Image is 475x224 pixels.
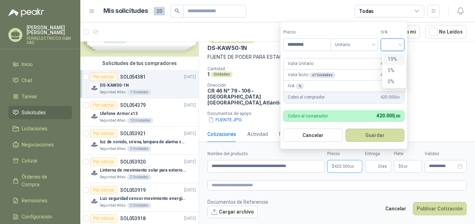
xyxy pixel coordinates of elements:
p: [DATE] [184,130,196,137]
p: Seguridad Atlas [100,118,126,123]
p: FUENTE DE PODER PARA ESTACION VIDEO PORTERO [207,53,467,61]
h1: Mis solicitudes [103,6,148,16]
div: Por cotizar [90,186,117,194]
p: Ulefone Armor x13 [100,110,138,117]
p: SOL054379 [120,103,146,108]
div: Por cotizar [90,101,117,109]
p: Dirección [207,83,285,88]
p: 1 [207,71,210,77]
div: Solicitudes de tus compradores [80,57,199,70]
div: Por cotizar [90,129,117,138]
p: DS-KAW50-1N [207,44,247,52]
label: IVA [381,29,404,36]
span: Inicio [22,60,33,68]
div: % [296,84,304,89]
p: Seguridad Atlas [100,89,126,95]
span: Negociaciones [22,141,54,149]
div: Unidades [211,72,233,77]
p: SOL053919 [120,188,146,193]
a: Configuración [8,210,72,223]
p: CR 46 N° 79 - 106 - [GEOGRAPHIC_DATA] [GEOGRAPHIC_DATA] , Atlántico [207,88,285,106]
div: Actividad [247,130,268,138]
span: Configuración [22,213,52,221]
span: 420.000 [380,72,400,78]
div: Por cotizar [90,158,117,166]
a: Por cotizarSOL054381[DATE] Company LogoDS-KAW50-1NSeguridad Atlas1 Unidades [80,70,199,98]
div: 2 Unidades [127,174,151,180]
img: Company Logo [90,140,98,149]
p: $420.000,00 [327,160,362,173]
div: Cotizaciones [207,130,236,138]
a: Remisiones [8,194,72,207]
p: SOL053920 [120,159,146,164]
p: Cantidad [207,66,298,71]
a: Por cotizarSOL053920[DATE] Company LogoLinterna de movimiento solar para exteriores con 77 ledsSe... [80,155,199,183]
button: Publicar Cotización [413,202,467,215]
p: [DATE] [184,215,196,222]
button: Guardar [345,129,405,142]
span: Órdenes de Compra [22,173,65,188]
span: Solicitudes [22,109,46,116]
div: Todas [359,7,374,15]
p: Cobro al comprador [288,94,324,101]
div: 10 Unidades [127,118,153,123]
p: Documentos de Referencia [207,198,268,206]
span: ,00 [394,114,400,118]
div: 0% [383,76,405,87]
span: $ [399,164,401,168]
span: Licitaciones [22,125,47,132]
p: SOL054381 [120,74,146,79]
a: Negociaciones [8,138,72,151]
p: luz de sonido, sirena, lampara de alarma solar [100,139,187,145]
img: Company Logo [90,112,98,121]
label: Entrega [365,151,391,157]
img: Company Logo [90,197,98,205]
div: x 1 Unidades [309,72,335,78]
p: Valor Unitario [288,60,313,67]
div: 1 Unidades [127,89,151,95]
a: Tareas [8,90,72,103]
p: Valor bruto [288,72,335,78]
div: 0% [388,78,401,85]
span: 420.000 [380,60,400,67]
p: [DATE] [184,102,196,109]
span: Remisiones [22,197,47,204]
span: 420.000 [377,113,400,118]
div: Por cotizar [90,73,117,81]
p: Seguridad Atlas [100,146,126,152]
a: Por cotizarSOL053921[DATE] Company Logoluz de sonido, sirena, lampara de alarma solarSeguridad At... [80,127,199,155]
span: ,00 [396,95,400,99]
div: 19% [388,55,401,63]
span: ,00 [350,165,354,168]
p: Luz seguridad sensor movimiento energia solar [100,195,187,202]
p: Linterna de movimiento solar para exteriores con 77 leds [100,167,187,174]
a: Chat [8,74,72,87]
button: Cargar archivo [207,206,258,218]
button: Cancelar [381,202,410,215]
p: [DATE] [184,159,196,165]
span: search [175,8,180,13]
p: DS-KAW50-1N [100,82,129,89]
p: [PERSON_NAME] [PERSON_NAME] [27,25,72,35]
span: 420.000 [380,94,400,101]
p: [DATE] [184,74,196,80]
label: Precio [283,29,331,36]
span: Cotizar [22,157,38,165]
div: 2 Unidades [127,203,151,208]
p: Cobro al comprador [288,114,328,118]
button: FUENTE.JPG [207,116,242,123]
span: 0 [401,164,408,168]
a: Órdenes de Compra [8,170,72,191]
span: Tareas [22,93,37,100]
img: Company Logo [90,169,98,177]
label: Precio [327,151,362,157]
a: Inicio [8,58,72,71]
button: No Leídos [425,25,467,38]
p: Documentos de apoyo [207,111,472,116]
p: $ 0,00 [394,160,422,173]
div: Mensajes [279,130,300,138]
label: Flete [394,151,422,157]
a: Por cotizarSOL053919[DATE] Company LogoLuz seguridad sensor movimiento energia solarSeguridad Atl... [80,183,199,211]
a: Por cotizarSOL054379[DATE] Company LogoUlefone Armor x13Seguridad Atlas10 Unidades [80,98,199,127]
div: 5% [388,66,401,74]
